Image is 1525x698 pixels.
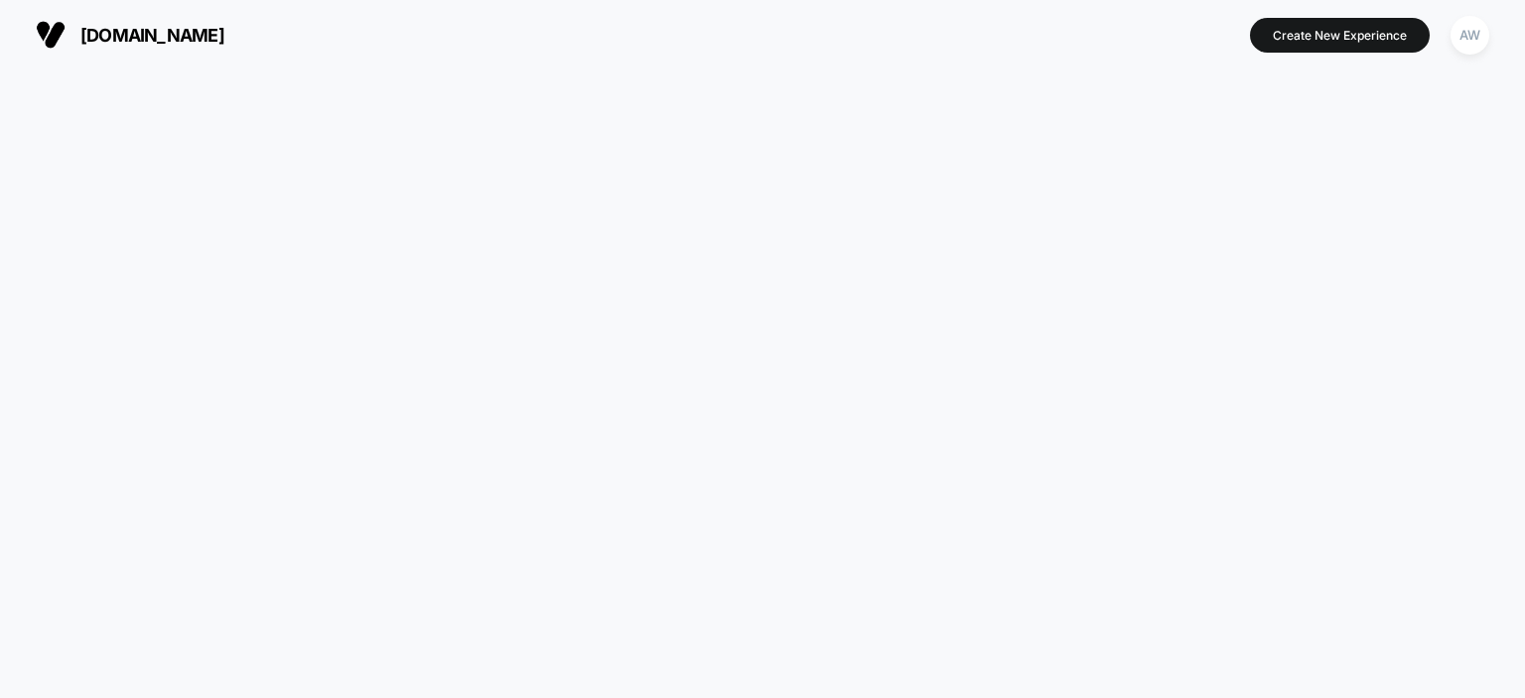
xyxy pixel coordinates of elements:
span: [DOMAIN_NAME] [80,25,224,46]
button: [DOMAIN_NAME] [30,19,230,51]
div: AW [1451,16,1489,55]
button: AW [1445,15,1495,56]
img: Visually logo [36,20,66,50]
button: Create New Experience [1250,18,1430,53]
